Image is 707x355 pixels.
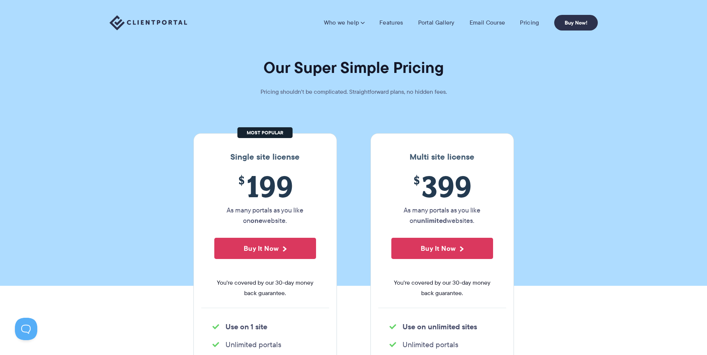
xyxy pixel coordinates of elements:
h3: Multi site license [378,152,506,162]
span: 199 [214,169,316,203]
button: Buy It Now [391,238,493,259]
a: Features [379,19,403,26]
span: You're covered by our 30-day money back guarantee. [214,278,316,298]
strong: Use on 1 site [225,321,267,332]
span: You're covered by our 30-day money back guarantee. [391,278,493,298]
a: Email Course [470,19,505,26]
p: Pricing shouldn't be complicated. Straightforward plans, no hidden fees. [242,87,465,97]
p: As many portals as you like on websites. [391,205,493,226]
a: Buy Now! [554,15,598,31]
a: Pricing [520,19,539,26]
button: Buy It Now [214,238,316,259]
strong: Use on unlimited sites [403,321,477,332]
a: Portal Gallery [418,19,455,26]
span: 399 [391,169,493,203]
li: Unlimited portals [212,339,318,350]
h3: Single site license [201,152,329,162]
p: As many portals as you like on website. [214,205,316,226]
li: Unlimited portals [389,339,495,350]
strong: unlimited [417,215,447,226]
iframe: Toggle Customer Support [15,318,37,340]
strong: one [250,215,262,226]
a: Who we help [324,19,364,26]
